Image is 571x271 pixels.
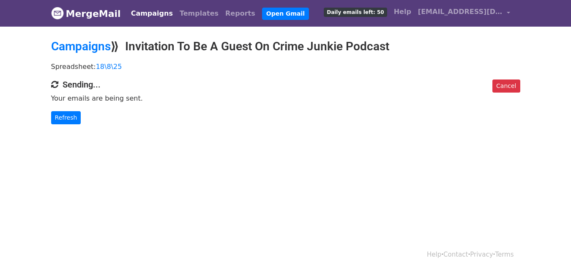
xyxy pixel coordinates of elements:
[51,94,520,103] p: Your emails are being sent.
[443,251,468,258] a: Contact
[222,5,259,22] a: Reports
[51,39,520,54] h2: ⟫ Invitation To Be A Guest On Crime Junkie Podcast
[324,8,387,17] span: Daily emails left: 50
[492,79,520,93] a: Cancel
[320,3,390,20] a: Daily emails left: 50
[51,111,81,124] a: Refresh
[415,3,514,23] a: [EMAIL_ADDRESS][DOMAIN_NAME]
[51,5,121,22] a: MergeMail
[176,5,222,22] a: Templates
[96,63,122,71] a: 18\8\25
[418,7,503,17] span: [EMAIL_ADDRESS][DOMAIN_NAME]
[470,251,493,258] a: Privacy
[427,251,441,258] a: Help
[495,251,514,258] a: Terms
[51,7,64,19] img: MergeMail logo
[262,8,309,20] a: Open Gmail
[391,3,415,20] a: Help
[51,79,520,90] h4: Sending...
[51,39,111,53] a: Campaigns
[51,62,520,71] p: Spreadsheet:
[128,5,176,22] a: Campaigns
